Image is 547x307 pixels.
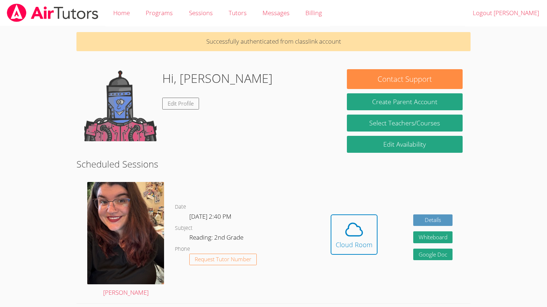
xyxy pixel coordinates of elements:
[175,224,193,233] dt: Subject
[76,157,470,171] h2: Scheduled Sessions
[87,182,164,284] img: IMG_7509.jpeg
[162,98,199,110] a: Edit Profile
[162,69,273,88] h1: Hi, [PERSON_NAME]
[413,231,453,243] button: Whiteboard
[175,203,186,212] dt: Date
[87,182,164,298] a: [PERSON_NAME]
[189,232,245,245] dd: Reading: 2nd Grade
[84,69,156,141] img: default.png
[413,214,453,226] a: Details
[263,9,290,17] span: Messages
[347,136,462,153] a: Edit Availability
[347,69,462,89] button: Contact Support
[189,254,257,266] button: Request Tutor Number
[331,214,378,255] button: Cloud Room
[195,257,251,262] span: Request Tutor Number
[336,240,372,250] div: Cloud Room
[175,245,190,254] dt: Phone
[347,93,462,110] button: Create Parent Account
[189,212,231,221] span: [DATE] 2:40 PM
[6,4,99,22] img: airtutors_banner-c4298cdbf04f3fff15de1276eac7730deb9818008684d7c2e4769d2f7ddbe033.png
[347,115,462,132] a: Select Teachers/Courses
[413,249,453,261] a: Google Doc
[76,32,470,51] p: Successfully authenticated from classlink account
